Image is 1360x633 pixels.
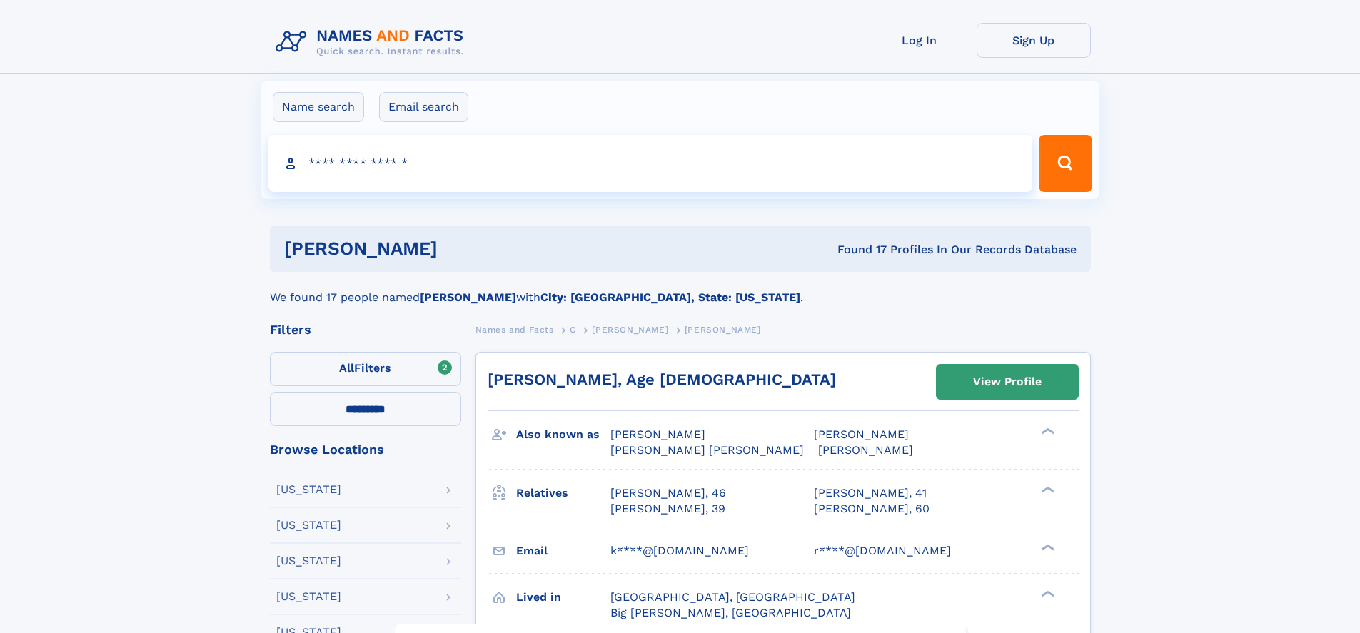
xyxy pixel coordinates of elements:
[379,92,468,122] label: Email search
[540,290,800,304] b: City: [GEOGRAPHIC_DATA], State: [US_STATE]
[270,323,461,336] div: Filters
[516,539,610,563] h3: Email
[516,481,610,505] h3: Relatives
[814,501,930,517] a: [PERSON_NAME], 60
[276,555,341,567] div: [US_STATE]
[516,422,610,447] h3: Also known as
[270,443,461,456] div: Browse Locations
[1038,427,1055,436] div: ❯
[592,320,668,338] a: [PERSON_NAME]
[685,325,761,335] span: [PERSON_NAME]
[1038,485,1055,494] div: ❯
[488,370,836,388] a: [PERSON_NAME], Age [DEMOGRAPHIC_DATA]
[276,520,341,531] div: [US_STATE]
[270,352,461,386] label: Filters
[516,585,610,609] h3: Lived in
[973,365,1042,398] div: View Profile
[592,325,668,335] span: [PERSON_NAME]
[570,320,576,338] a: C
[570,325,576,335] span: C
[610,606,851,619] span: Big [PERSON_NAME], [GEOGRAPHIC_DATA]
[1039,135,1092,192] button: Search Button
[610,485,726,501] a: [PERSON_NAME], 46
[814,485,927,501] a: [PERSON_NAME], 41
[276,484,341,495] div: [US_STATE]
[276,591,341,602] div: [US_STATE]
[1038,589,1055,598] div: ❯
[475,320,554,338] a: Names and Facts
[284,240,638,258] h1: [PERSON_NAME]
[937,365,1078,399] a: View Profile
[273,92,364,122] label: Name search
[270,272,1091,306] div: We found 17 people named with .
[270,23,475,61] img: Logo Names and Facts
[610,443,804,457] span: [PERSON_NAME] [PERSON_NAME]
[977,23,1091,58] a: Sign Up
[610,590,855,604] span: [GEOGRAPHIC_DATA], [GEOGRAPHIC_DATA]
[420,290,516,304] b: [PERSON_NAME]
[638,242,1077,258] div: Found 17 Profiles In Our Records Database
[339,361,354,375] span: All
[818,443,913,457] span: [PERSON_NAME]
[862,23,977,58] a: Log In
[814,427,909,441] span: [PERSON_NAME]
[610,427,705,441] span: [PERSON_NAME]
[268,135,1033,192] input: search input
[610,501,725,517] a: [PERSON_NAME], 39
[1038,542,1055,552] div: ❯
